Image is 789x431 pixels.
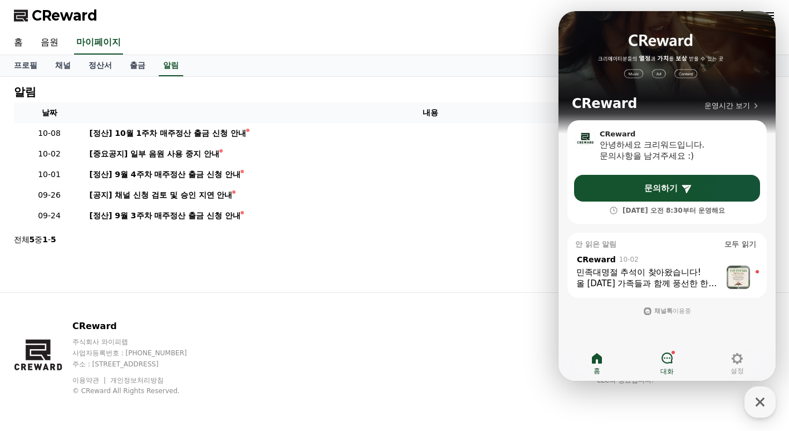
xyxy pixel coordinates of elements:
p: © CReward All Rights Reserved. [72,386,208,395]
th: 날짜 [14,102,85,123]
h4: 알림 [14,86,36,98]
a: 알림 [159,55,183,76]
p: 주식회사 와이피랩 [72,337,208,346]
p: 09-24 [18,210,81,222]
p: 사업자등록번호 : [PHONE_NUMBER] [72,349,208,357]
strong: 1 [42,235,48,244]
a: 채널 [46,55,80,76]
a: 홈 [5,31,32,55]
a: CReward [14,7,97,25]
a: 출금 [121,55,154,76]
a: [정산] 9월 3주차 매주정산 출금 신청 안내 [90,210,771,222]
div: [정산] 9월 4주차 매주정산 출금 신청 안내 [90,169,241,180]
a: [정산] 9월 4주차 매주정산 출금 신청 안내 [90,169,771,180]
p: 10-08 [18,128,81,139]
a: 음원 [32,31,67,55]
p: 09-26 [18,189,81,201]
p: 주소 : [STREET_ADDRESS] [72,360,208,369]
a: [정산] 10월 1주차 매주정산 출금 신청 안내 [90,128,771,139]
a: 마이페이지 [74,31,123,55]
p: 10-01 [18,169,81,180]
p: 전체 중 - [14,234,56,245]
div: [정산] 10월 1주차 매주정산 출금 신청 안내 [90,128,246,139]
div: [정산] 9월 3주차 매주정산 출금 신청 안내 [90,210,241,222]
div: [공지] 채널 신청 검토 및 승인 지연 안내 [90,189,233,201]
a: 개인정보처리방침 [110,376,164,384]
a: 이용약관 [72,376,107,384]
span: CReward [32,7,97,25]
strong: 5 [51,235,56,244]
a: [중요공지] 일부 음원 사용 중지 안내 [90,148,771,160]
th: 내용 [85,102,776,123]
div: [중요공지] 일부 음원 사용 중지 안내 [90,148,219,160]
a: [공지] 채널 신청 검토 및 승인 지연 안내 [90,189,771,201]
iframe: Channel chat [558,11,776,381]
a: 프로필 [5,55,46,76]
a: 정산서 [80,55,121,76]
p: CReward [72,320,208,333]
strong: 5 [30,235,35,244]
p: 10-02 [18,148,81,160]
